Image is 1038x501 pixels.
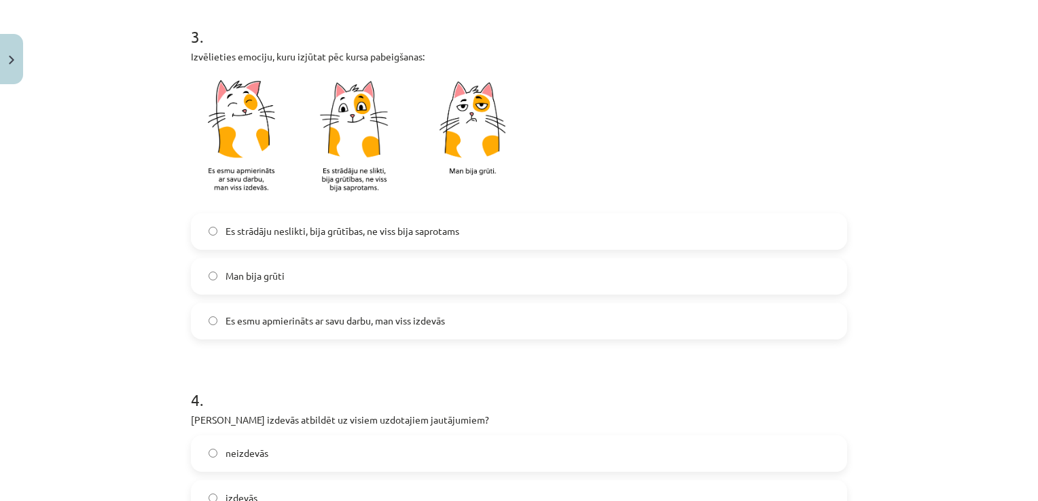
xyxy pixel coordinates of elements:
[226,224,459,238] span: Es strādāju neslikti, bija grūtības, ne viss bija saprotams
[191,367,847,409] h1: 4 .
[9,56,14,64] img: icon-close-lesson-0947bae3869378f0d4975bcd49f059093ad1ed9edebbc8119c70593378902aed.svg
[226,446,268,460] span: neizdevās
[191,3,847,45] h1: 3 .
[209,449,217,458] input: neizdevās
[209,227,217,236] input: Es strādāju neslikti, bija grūtības, ne viss bija saprotams
[209,316,217,325] input: Es esmu apmierināts ar savu darbu, man viss izdevās
[209,272,217,280] input: Man bija grūti
[226,269,285,283] span: Man bija grūti
[226,314,445,328] span: Es esmu apmierināts ar savu darbu, man viss izdevās
[191,50,847,64] p: Izvēlieties emociju, kuru izjūtat pēc kursa pabeigšanas:
[191,413,847,427] p: [PERSON_NAME] izdevās atbildēt uz visiem uzdotajiem jautājumiem?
